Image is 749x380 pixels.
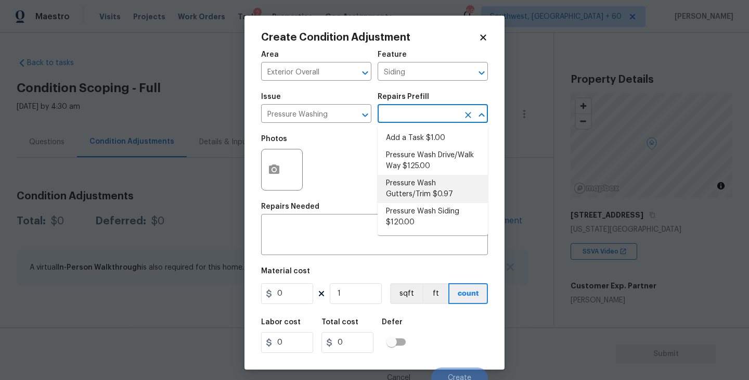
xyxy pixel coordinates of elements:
button: Clear [461,108,475,122]
h5: Repairs Prefill [378,93,429,100]
li: Pressure Wash Gutters/Trim $0.97 [378,175,488,203]
h5: Repairs Needed [261,203,319,210]
li: Pressure Wash Siding $120.00 [378,203,488,231]
button: Close [474,108,489,122]
button: ft [422,283,448,304]
button: Open [358,108,372,122]
li: Add a Task $1.00 [378,130,488,147]
button: Open [358,66,372,80]
h5: Total cost [321,319,358,326]
h5: Area [261,51,279,58]
button: sqft [390,283,422,304]
h5: Material cost [261,268,310,275]
h5: Feature [378,51,407,58]
button: Open [474,66,489,80]
h5: Photos [261,135,287,143]
h5: Labor cost [261,319,301,326]
h5: Issue [261,93,281,100]
li: Pressure Wash Drive/Walk Way $125.00 [378,147,488,175]
h2: Create Condition Adjustment [261,32,479,43]
h5: Defer [382,319,403,326]
button: count [448,283,488,304]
